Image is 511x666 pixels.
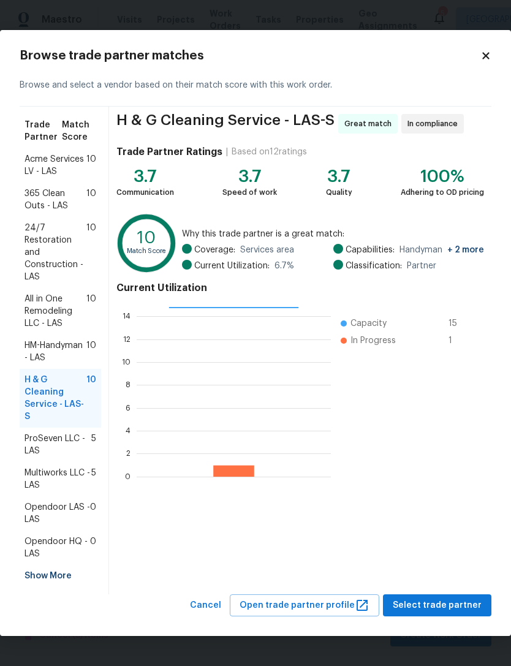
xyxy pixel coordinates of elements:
[91,467,96,491] span: 5
[449,335,468,347] span: 1
[91,433,96,457] span: 5
[86,187,96,212] span: 10
[25,339,86,364] span: HM-Handyman - LAS
[116,170,174,183] div: 3.7
[86,153,96,178] span: 10
[25,119,62,143] span: Trade Partner
[25,222,86,283] span: 24/7 Restoration and Construction - LAS
[25,535,90,560] span: Opendoor HQ - LAS
[86,339,96,364] span: 10
[383,594,491,617] button: Select trade partner
[449,317,468,330] span: 15
[399,244,484,256] span: Handyman
[62,119,96,143] span: Match Score
[194,244,235,256] span: Coverage:
[20,50,480,62] h2: Browse trade partner matches
[350,335,396,347] span: In Progress
[86,374,96,423] span: 10
[182,228,484,240] span: Why this trade partner is a great match:
[86,293,96,330] span: 10
[25,187,86,212] span: 365 Clean Outs - LAS
[137,230,156,246] text: 10
[350,317,387,330] span: Capacity
[125,473,131,480] text: 0
[346,244,395,256] span: Capabilities:
[240,598,369,613] span: Open trade partner profile
[25,433,91,457] span: ProSeven LLC - LAS
[90,535,96,560] span: 0
[20,565,101,587] div: Show More
[126,427,131,434] text: 4
[407,260,436,272] span: Partner
[116,146,222,158] h4: Trade Partner Ratings
[25,501,90,526] span: Opendoor LAS - LAS
[116,282,484,294] h4: Current Utilization
[274,260,294,272] span: 6.7 %
[25,153,86,178] span: Acme Services LV - LAS
[222,170,277,183] div: 3.7
[393,598,482,613] span: Select trade partner
[126,404,131,412] text: 6
[240,244,294,256] span: Services area
[447,246,484,254] span: + 2 more
[222,186,277,199] div: Speed of work
[122,358,131,366] text: 10
[86,222,96,283] span: 10
[123,313,131,320] text: 14
[401,186,484,199] div: Adhering to OD pricing
[190,598,221,613] span: Cancel
[222,146,232,158] div: |
[230,594,379,617] button: Open trade partner profile
[123,336,131,343] text: 12
[232,146,307,158] div: Based on 12 ratings
[194,260,270,272] span: Current Utilization:
[407,118,463,130] span: In compliance
[126,382,131,389] text: 8
[185,594,226,617] button: Cancel
[116,186,174,199] div: Communication
[344,118,396,130] span: Great match
[116,114,335,134] span: H & G Cleaning Service - LAS-S
[346,260,402,272] span: Classification:
[126,450,131,458] text: 2
[326,186,352,199] div: Quality
[20,64,491,107] div: Browse and select a vendor based on their match score with this work order.
[90,501,96,526] span: 0
[25,467,91,491] span: Multiworks LLC - LAS
[326,170,352,183] div: 3.7
[127,248,167,255] text: Match Score
[25,374,86,423] span: H & G Cleaning Service - LAS-S
[25,293,86,330] span: All in One Remodeling LLC - LAS
[401,170,484,183] div: 100%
